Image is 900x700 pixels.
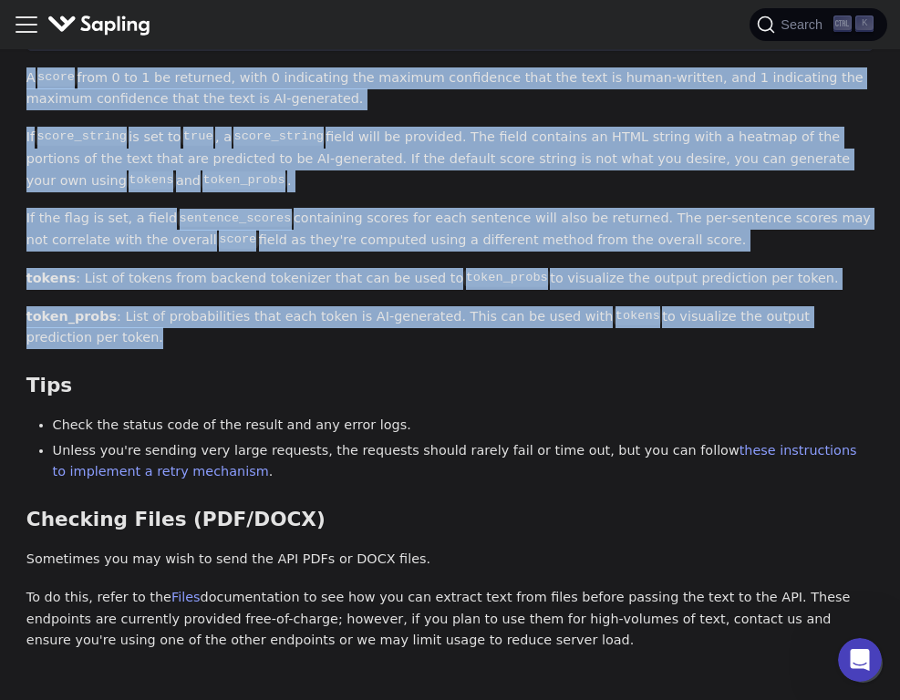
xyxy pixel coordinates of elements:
[463,269,550,287] code: token_probs
[232,128,326,146] code: score_string
[26,508,874,532] h3: Checking Files (PDF/DOCX)
[26,67,874,111] p: A from 0 to 1 be returned, with 0 indicating the maximum confidence that the text is human-writte...
[26,271,77,285] strong: tokens
[26,208,874,252] p: If the flag is set, a field containing scores for each sentence will also be returned. The per-se...
[855,15,874,32] kbd: K
[613,307,662,325] code: tokens
[171,590,201,604] a: Files
[26,587,874,652] p: To do this, refer to the documentation to see how you can extract text from files before passing ...
[53,415,874,437] li: Check the status code of the result and any error logs.
[35,128,129,146] code: score_string
[750,8,886,41] button: Search (Ctrl+K)
[26,374,874,398] h3: Tips
[201,171,287,190] code: token_probs
[127,171,176,190] code: tokens
[47,12,158,38] a: Sapling.ai
[177,210,294,228] code: sentence_scores
[53,440,874,484] li: Unless you're sending very large requests, the requests should rarely fail or time out, but you c...
[775,17,833,32] span: Search
[838,638,882,682] iframe: Intercom live chat
[181,128,215,146] code: true
[13,11,40,38] button: Toggle navigation bar
[217,231,259,249] code: score
[26,268,874,290] p: : List of tokens from backend tokenizer that can be used to to visualize the output prediction pe...
[26,306,874,350] p: : List of probabilities that each token is AI-generated. This can be used with to visualize the o...
[47,12,151,38] img: Sapling.ai
[36,68,78,87] code: score
[26,127,874,191] p: If is set to , a field will be provided. The field contains an HTML string with a heatmap of the ...
[26,309,117,324] strong: token_probs
[26,549,874,571] p: Sometimes you may wish to send the API PDFs or DOCX files.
